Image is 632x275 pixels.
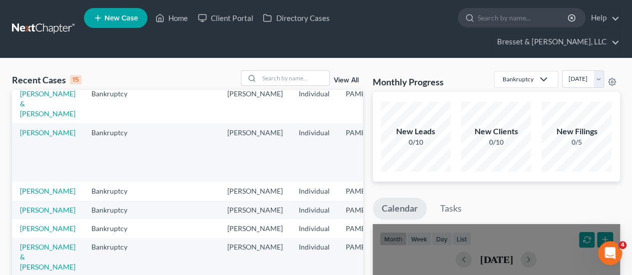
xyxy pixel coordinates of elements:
[461,126,531,137] div: New Clients
[83,219,146,238] td: Bankruptcy
[219,123,291,182] td: [PERSON_NAME]
[586,9,620,27] a: Help
[219,219,291,238] td: [PERSON_NAME]
[20,243,75,271] a: [PERSON_NAME] & [PERSON_NAME]
[12,74,81,86] div: Recent Cases
[219,85,291,123] td: [PERSON_NAME]
[83,201,146,219] td: Bankruptcy
[542,137,612,147] div: 0/5
[334,77,359,84] a: View All
[338,123,387,182] td: PAMB
[20,224,75,233] a: [PERSON_NAME]
[291,182,338,200] td: Individual
[83,123,146,182] td: Bankruptcy
[461,137,531,147] div: 0/10
[619,241,627,249] span: 4
[83,85,146,123] td: Bankruptcy
[258,9,334,27] a: Directory Cases
[381,126,451,137] div: New Leads
[20,128,75,137] a: [PERSON_NAME]
[259,71,329,85] input: Search by name...
[431,198,471,220] a: Tasks
[373,198,427,220] a: Calendar
[291,219,338,238] td: Individual
[20,89,75,118] a: [PERSON_NAME] & [PERSON_NAME]
[381,137,451,147] div: 0/10
[83,182,146,200] td: Bankruptcy
[150,9,193,27] a: Home
[338,182,387,200] td: PAMB
[20,206,75,214] a: [PERSON_NAME]
[492,33,620,51] a: Bresset & [PERSON_NAME], LLC
[104,14,138,22] span: New Case
[598,241,622,265] iframe: Intercom live chat
[338,85,387,123] td: PAMB
[503,75,534,83] div: Bankruptcy
[20,187,75,195] a: [PERSON_NAME]
[219,201,291,219] td: [PERSON_NAME]
[478,8,569,27] input: Search by name...
[291,123,338,182] td: Individual
[291,201,338,219] td: Individual
[193,9,258,27] a: Client Portal
[70,75,81,84] div: 15
[542,126,612,137] div: New Filings
[219,182,291,200] td: [PERSON_NAME]
[338,201,387,219] td: PAMB
[291,85,338,123] td: Individual
[373,76,444,88] h3: Monthly Progress
[338,219,387,238] td: PAMB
